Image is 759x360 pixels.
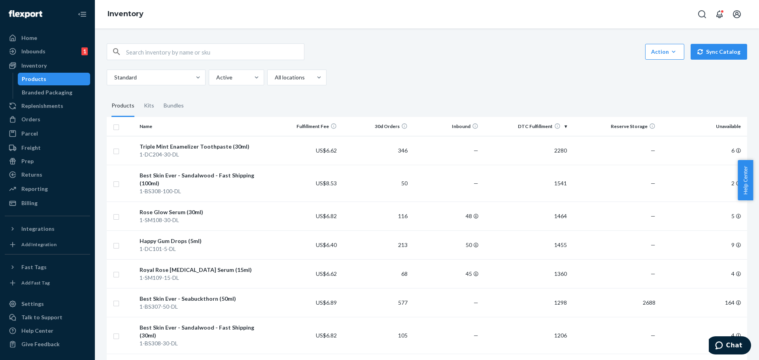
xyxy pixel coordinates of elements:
[21,340,60,348] div: Give Feedback
[140,274,266,282] div: 1-SM109-15-DL
[21,171,42,179] div: Returns
[140,295,266,303] div: Best Skin Ever - Seabuckthorn (50ml)
[729,6,745,22] button: Open account menu
[694,6,710,22] button: Open Search Box
[5,45,90,58] a: Inbounds1
[5,155,90,168] a: Prep
[21,185,48,193] div: Reporting
[21,300,44,308] div: Settings
[81,47,88,55] div: 1
[5,338,90,351] button: Give Feedback
[21,102,63,110] div: Replenishments
[18,73,91,85] a: Products
[651,241,655,248] span: —
[481,136,570,165] td: 2280
[5,32,90,44] a: Home
[481,230,570,259] td: 1455
[659,117,747,136] th: Unavailable
[274,74,275,81] input: All locations
[659,136,747,165] td: 6
[651,180,655,187] span: —
[738,160,753,200] span: Help Center
[164,95,184,117] div: Bundles
[481,288,570,317] td: 1298
[651,332,655,339] span: —
[316,332,337,339] span: US$6.82
[5,141,90,154] a: Freight
[651,147,655,154] span: —
[111,95,134,117] div: Products
[22,89,72,96] div: Branded Packaging
[140,339,266,347] div: 1-BS308-30-DL
[269,117,340,136] th: Fulfillment Fee
[340,202,411,230] td: 116
[108,9,143,18] a: Inventory
[659,317,747,354] td: 4
[340,165,411,202] td: 50
[74,6,90,22] button: Close Navigation
[140,266,266,274] div: Royal Rose [MEDICAL_DATA] Serum (15ml)
[651,213,655,219] span: —
[5,197,90,209] a: Billing
[113,74,114,81] input: Standard
[21,115,40,123] div: Orders
[316,270,337,277] span: US$6.62
[712,6,727,22] button: Open notifications
[21,47,45,55] div: Inbounds
[481,259,570,288] td: 1360
[140,216,266,224] div: 1-SM108-30-DL
[691,44,747,60] button: Sync Catalog
[5,59,90,72] a: Inventory
[21,130,38,138] div: Parcel
[5,298,90,310] a: Settings
[316,241,337,248] span: US$6.40
[316,147,337,154] span: US$6.62
[5,100,90,112] a: Replenishments
[481,117,570,136] th: DTC Fulfillment
[140,303,266,311] div: 1-BS307-50-DL
[474,180,478,187] span: —
[21,157,34,165] div: Prep
[411,230,481,259] td: 50
[9,10,42,18] img: Flexport logo
[140,237,266,245] div: Happy Gum Drops (5ml)
[5,127,90,140] a: Parcel
[316,180,337,187] span: US$8.53
[659,202,747,230] td: 5
[215,74,216,81] input: Active
[474,299,478,306] span: —
[140,324,266,339] div: Best Skin Ever - Sandalwood - Fast Shipping (30ml)
[140,208,266,216] div: Rose Glow Serum (30ml)
[5,113,90,126] a: Orders
[21,34,37,42] div: Home
[5,183,90,195] a: Reporting
[411,202,481,230] td: 48
[21,279,50,286] div: Add Fast Tag
[21,241,57,248] div: Add Integration
[21,225,55,233] div: Integrations
[659,259,747,288] td: 4
[340,230,411,259] td: 213
[481,202,570,230] td: 1464
[21,62,47,70] div: Inventory
[316,299,337,306] span: US$6.89
[481,165,570,202] td: 1541
[340,317,411,354] td: 105
[570,117,659,136] th: Reserve Storage
[21,327,53,335] div: Help Center
[5,324,90,337] a: Help Center
[411,259,481,288] td: 45
[645,44,684,60] button: Action
[126,44,304,60] input: Search inventory by name or sku
[21,313,62,321] div: Talk to Support
[570,288,659,317] td: 2688
[5,238,90,251] a: Add Integration
[101,3,150,26] ol: breadcrumbs
[21,263,47,271] div: Fast Tags
[5,222,90,235] button: Integrations
[140,172,266,187] div: Best Skin Ever - Sandalwood - Fast Shipping (100ml)
[474,332,478,339] span: —
[5,168,90,181] a: Returns
[21,144,41,152] div: Freight
[474,147,478,154] span: —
